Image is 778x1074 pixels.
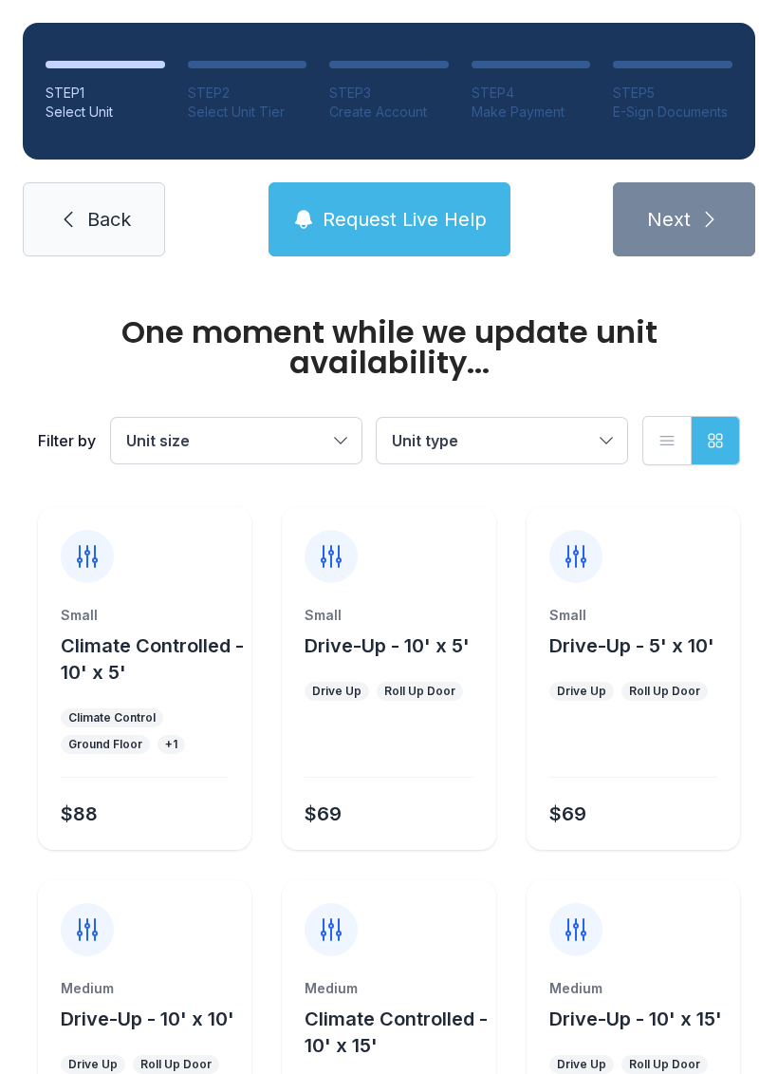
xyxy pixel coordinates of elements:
div: Medium [305,979,472,998]
div: Roll Up Door [384,684,455,699]
button: Climate Controlled - 10' x 5' [61,632,244,686]
div: Climate Control [68,710,156,725]
div: Drive Up [312,684,361,699]
div: One moment while we update unit availability... [38,317,740,378]
span: Drive-Up - 5' x 10' [549,634,714,657]
div: Filter by [38,429,96,452]
div: E-Sign Documents [613,103,732,122]
button: Drive-Up - 10' x 15' [549,1006,722,1032]
div: Small [305,606,472,625]
div: + 1 [165,737,177,752]
span: Drive-Up - 10' x 10' [61,1008,234,1030]
div: STEP 1 [46,84,165,103]
div: Small [61,606,229,625]
span: Unit type [392,431,458,450]
span: Drive-Up - 10' x 5' [305,634,470,657]
div: STEP 2 [188,84,307,103]
div: $88 [61,801,98,827]
div: STEP 3 [329,84,449,103]
span: Back [87,206,131,233]
span: Request Live Help [323,206,487,233]
button: Climate Controlled - 10' x 15' [305,1006,488,1059]
button: Unit type [377,418,627,463]
div: Small [549,606,717,625]
span: Climate Controlled - 10' x 15' [305,1008,488,1057]
div: Drive Up [557,684,606,699]
button: Drive-Up - 5' x 10' [549,632,714,659]
div: Roll Up Door [140,1057,212,1072]
button: Drive-Up - 10' x 5' [305,632,470,659]
span: Climate Controlled - 10' x 5' [61,634,244,684]
div: Select Unit Tier [188,103,307,122]
div: Roll Up Door [629,1057,700,1072]
div: Medium [61,979,229,998]
span: Next [647,206,691,233]
button: Unit size [111,418,361,463]
span: Unit size [126,431,190,450]
div: STEP 4 [472,84,591,103]
button: Drive-Up - 10' x 10' [61,1006,234,1032]
div: Drive Up [557,1057,606,1072]
div: Make Payment [472,103,591,122]
div: STEP 5 [613,84,732,103]
span: Drive-Up - 10' x 15' [549,1008,722,1030]
div: Create Account [329,103,449,122]
div: Ground Floor [68,737,142,752]
div: Drive Up [68,1057,118,1072]
div: $69 [549,801,586,827]
div: Select Unit [46,103,165,122]
div: Medium [549,979,717,998]
div: $69 [305,801,342,827]
div: Roll Up Door [629,684,700,699]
